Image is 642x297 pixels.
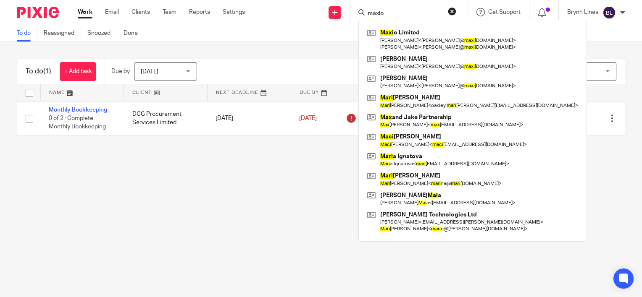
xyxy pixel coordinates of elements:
a: Work [78,8,92,16]
button: Clear [448,7,456,16]
p: Brynn Lines [567,8,598,16]
td: [DATE] [207,101,291,135]
a: To do [17,25,37,42]
h1: To do [26,67,51,76]
span: [DATE] [299,115,317,121]
span: [DATE] [141,69,158,75]
span: 0 of 2 · Complete Monthly Bookkeeping [49,115,106,130]
a: Monthly Bookkeeping [49,107,107,113]
a: Reports [189,8,210,16]
a: Team [163,8,176,16]
img: svg%3E [603,6,616,19]
a: Clients [132,8,150,16]
a: Settings [223,8,245,16]
img: Pixie [17,7,59,18]
input: Search [367,10,442,18]
a: Done [124,25,144,42]
a: Email [105,8,119,16]
a: Snoozed [87,25,117,42]
a: Reassigned [44,25,81,42]
td: DCG Procurement Services Limited [124,101,208,135]
p: Due by [111,67,130,76]
a: + Add task [60,62,96,81]
span: (1) [43,68,51,75]
span: Get Support [488,9,521,15]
